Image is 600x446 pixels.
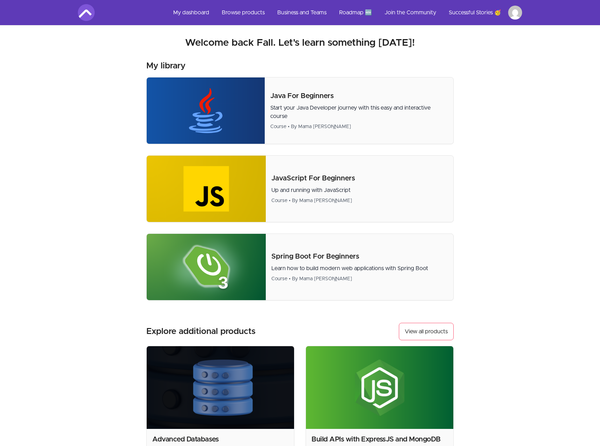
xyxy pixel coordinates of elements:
a: Business and Teams [272,4,332,21]
h3: My library [146,60,185,72]
a: View all products [399,323,454,340]
a: Join the Community [379,4,442,21]
nav: Main [168,4,522,21]
a: Successful Stories 🥳 [443,4,507,21]
img: Product image for Advanced Databases [147,346,294,429]
p: JavaScript For Beginners [271,173,448,183]
a: Product image for Spring Boot For BeginnersSpring Boot For BeginnersLearn how to build modern web... [146,233,454,300]
p: Spring Boot For Beginners [271,252,448,261]
img: Product image for JavaScript For Beginners [147,156,266,222]
p: Start your Java Developer journey with this easy and interactive course [270,104,448,120]
img: Product image for Java For Beginners [147,77,265,144]
a: Roadmap 🆕 [334,4,378,21]
img: Amigoscode logo [78,4,95,21]
h2: Build APIs with ExpressJS and MongoDB [312,434,448,444]
h2: Advanced Databases [152,434,288,444]
h2: Welcome back Fall. Let's learn something [DATE]! [78,37,522,49]
a: Browse products [216,4,270,21]
img: Product image for Spring Boot For Beginners [147,234,266,300]
img: Product image for Build APIs with ExpressJS and MongoDB [306,346,453,429]
a: Product image for JavaScript For BeginnersJavaScript For BeginnersUp and running with JavaScriptC... [146,155,454,222]
a: My dashboard [168,4,215,21]
p: Java For Beginners [270,91,448,101]
div: Course • By Mama [PERSON_NAME] [271,275,448,282]
div: Course • By Mama [PERSON_NAME] [270,123,448,130]
p: Up and running with JavaScript [271,186,448,194]
a: Product image for Java For BeginnersJava For BeginnersStart your Java Developer journey with this... [146,77,454,144]
p: Learn how to build modern web applications with Spring Boot [271,264,448,273]
img: Profile image for Fall Abdou Aziz [508,6,522,20]
div: Course • By Mama [PERSON_NAME] [271,197,448,204]
h3: Explore additional products [146,326,256,337]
